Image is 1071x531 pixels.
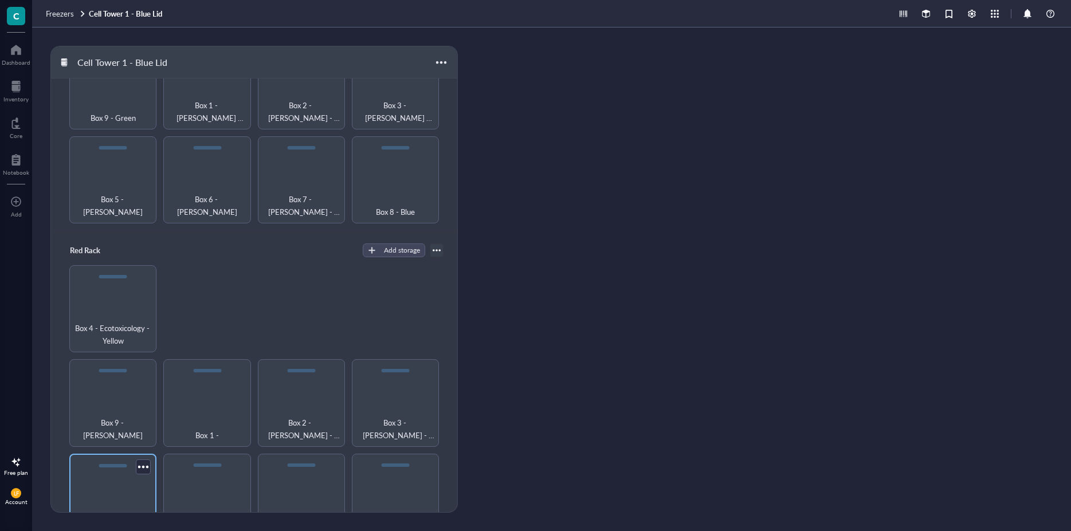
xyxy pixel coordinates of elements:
span: Box 7 - [PERSON_NAME] - Red [263,193,340,218]
a: Core [10,114,22,139]
div: Add [11,211,22,218]
a: Notebook [3,151,29,176]
span: C [13,9,19,23]
a: Cell Tower 1 - Blue Lid [89,9,164,19]
div: Cell Tower 1 - Blue Lid [72,53,172,72]
span: Box 3 - [PERSON_NAME] ([PERSON_NAME])- C3H10T1/2 KO cells [357,99,434,124]
span: Box 4 - Ecotoxicology - Yellow [74,322,151,347]
span: Box 8 - Blue [376,206,415,218]
a: Inventory [3,77,29,103]
span: Box 9 - [PERSON_NAME] [74,416,151,442]
div: Core [10,132,22,139]
span: Box 1 - [PERSON_NAME] ([MEDICAL_DATA]) - Blue [168,99,245,124]
div: Inventory [3,96,29,103]
span: LF [13,490,19,497]
a: Dashboard [2,41,30,66]
span: Box 6 - [PERSON_NAME] [168,193,245,218]
div: Dashboard [2,59,30,66]
a: Freezers [46,9,87,19]
span: Box 1 - [195,429,218,442]
span: Freezers [46,8,74,19]
div: Red Rack [65,242,134,258]
div: Add storage [384,245,420,255]
span: Box 2 - [PERSON_NAME] - Red_red_tower [263,416,340,442]
div: Free plan [4,469,28,476]
div: Account [5,498,28,505]
span: Box 5 - [PERSON_NAME] [74,193,151,218]
button: Add storage [363,243,425,257]
span: Box 9 - Green [91,112,136,124]
span: Box 2 - [PERSON_NAME] - Yellow_white_tower [263,99,340,124]
span: Box 3 - [PERSON_NAME] - Blue [357,416,434,442]
div: Notebook [3,169,29,176]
